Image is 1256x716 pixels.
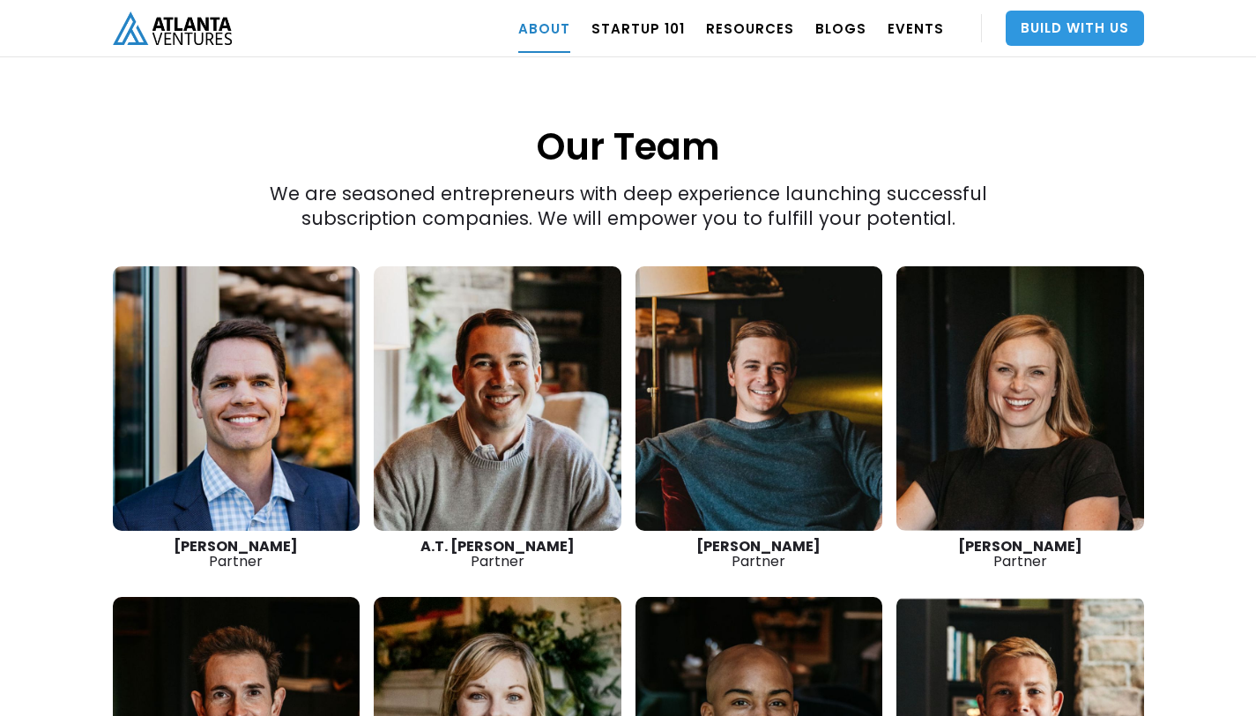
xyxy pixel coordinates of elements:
[958,536,1082,556] strong: [PERSON_NAME]
[518,4,570,53] a: ABOUT
[113,34,1144,172] h1: Our Team
[888,4,944,53] a: EVENTS
[706,4,794,53] a: RESOURCES
[635,539,883,569] div: Partner
[174,536,298,556] strong: [PERSON_NAME]
[420,536,575,556] strong: A.T. [PERSON_NAME]
[815,4,866,53] a: BLOGS
[696,536,821,556] strong: [PERSON_NAME]
[896,539,1144,569] div: Partner
[1006,11,1144,46] a: Build With Us
[591,4,685,53] a: Startup 101
[113,539,360,569] div: Partner
[374,539,621,569] div: Partner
